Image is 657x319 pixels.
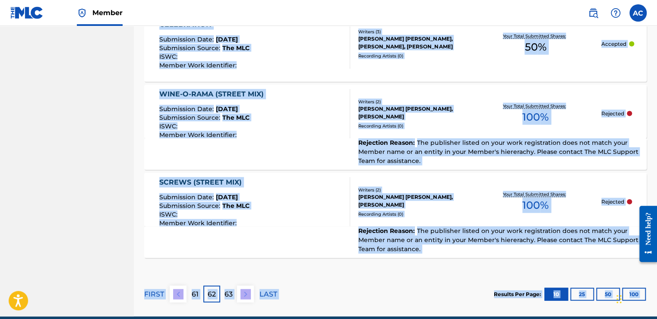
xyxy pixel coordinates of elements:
[159,211,180,218] span: ISWC :
[216,35,238,43] span: [DATE]
[159,105,216,113] span: Submission Date :
[358,187,469,193] div: Writers ( 2 )
[596,288,620,301] button: 50
[503,103,568,109] p: Your Total Submitted Shares:
[544,288,568,301] button: 10
[494,290,543,298] p: Results Per Page:
[208,289,216,300] p: 62
[77,8,87,18] img: Top Rightsholder
[358,139,417,147] span: Rejection Reason :
[159,219,239,227] span: Member Work Identifier :
[144,85,647,170] a: WINE-O-RAMA (STREET MIX)Submission Date:[DATE]Submission Source:The MLCISWC:Member Work Identifie...
[358,211,469,217] div: Recording Artists ( 0 )
[358,105,469,121] div: [PERSON_NAME] [PERSON_NAME], [PERSON_NAME]
[358,227,417,235] span: Rejection Reason :
[222,202,250,210] span: The MLC
[159,53,180,61] span: ISWC :
[358,35,469,51] div: [PERSON_NAME] [PERSON_NAME], [PERSON_NAME], [PERSON_NAME]
[601,198,624,206] p: Rejected
[616,286,622,312] div: Drag
[584,4,602,22] a: Public Search
[159,131,239,139] span: Member Work Identifier :
[216,193,238,201] span: [DATE]
[173,289,183,300] img: left
[570,288,594,301] button: 25
[358,227,638,253] span: The publisher listed on your work registration does not match your Member name or an entity in yo...
[159,122,180,130] span: ISWC :
[10,6,44,19] img: MLC Logo
[601,40,626,48] p: Accepted
[358,99,469,105] div: Writers ( 2 )
[522,198,549,213] span: 100 %
[222,114,250,121] span: The MLC
[588,8,598,18] img: search
[524,39,546,55] span: 50 %
[159,193,216,201] span: Submission Date :
[601,110,624,118] p: Rejected
[192,289,199,300] p: 61
[144,6,647,82] a: CELEBRATIONSubmission Date:[DATE]Submission Source:The MLCISWC:Member Work Identifier:Writers (3)...
[522,109,549,125] span: 100 %
[503,191,568,198] p: Your Total Submitted Shares:
[358,139,638,165] span: The publisher listed on your work registration does not match your Member name or an entity in yo...
[159,44,222,52] span: Submission Source :
[92,8,123,18] span: Member
[633,199,657,269] iframe: Resource Center
[607,4,624,22] div: Help
[358,123,469,129] div: Recording Artists ( 0 )
[159,177,250,188] div: SCREWS (STREET MIX)
[159,61,239,69] span: Member Work Identifier :
[159,202,222,210] span: Submission Source :
[240,289,251,300] img: right
[503,33,568,39] p: Your Total Submitted Shares:
[144,173,647,258] a: SCREWS (STREET MIX)Submission Date:[DATE]Submission Source:The MLCISWC:Member Work Identifier:Wri...
[222,44,250,52] span: The MLC
[159,89,268,99] div: WINE-O-RAMA (STREET MIX)
[358,53,469,59] div: Recording Artists ( 0 )
[159,114,222,121] span: Submission Source :
[358,29,469,35] div: Writers ( 3 )
[614,278,657,319] iframe: Chat Widget
[224,289,233,300] p: 63
[610,8,621,18] img: help
[358,193,469,209] div: [PERSON_NAME] [PERSON_NAME], [PERSON_NAME]
[629,4,647,22] div: User Menu
[159,35,216,43] span: Submission Date :
[216,105,238,113] span: [DATE]
[259,289,277,300] p: LAST
[144,289,164,300] p: FIRST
